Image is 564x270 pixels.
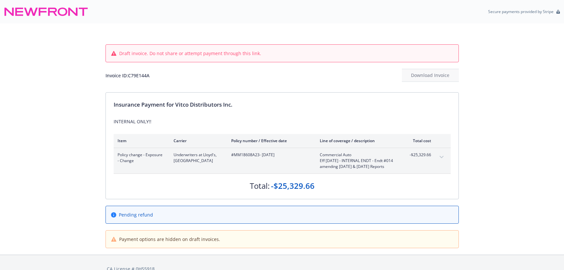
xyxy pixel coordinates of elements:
div: Invoice ID: C79E144A [106,72,149,79]
span: Commercial AutoEff [DATE] - INTERNAL ENDT - Endt #014 amending [DATE] & [DATE] Reports [320,152,396,170]
span: Pending refund [119,211,153,218]
div: -$25,329.66 [271,180,315,191]
div: Item [118,138,163,143]
span: Policy change - Exposure - Change [118,152,163,164]
div: Carrier [174,138,221,143]
p: Secure payments provided by Stripe [488,9,554,14]
span: Underwriters at Lloyd's, [GEOGRAPHIC_DATA] [174,152,221,164]
span: Commercial Auto [320,152,396,158]
div: Line of coverage / description [320,138,396,143]
span: Payment options are hidden on draft invoices. [119,236,220,243]
button: expand content [436,152,447,162]
span: #MM18608A23 - [DATE] [231,152,309,158]
div: Total: [250,180,270,191]
button: Download Invoice [402,69,459,82]
div: INTERNAL ONLY!! [114,118,451,125]
div: Download Invoice [402,69,459,82]
div: Total cost [407,138,431,143]
span: -$25,329.66 [407,152,431,158]
span: Draft invoice. Do not share or attempt payment through this link. [119,50,261,57]
div: Policy number / Effective date [231,138,309,143]
div: Policy change - Exposure - ChangeUnderwriters at Lloyd's, [GEOGRAPHIC_DATA]#MM18608A23- [DATE]Com... [114,148,451,173]
div: Insurance Payment for Vitco Distributors Inc. [114,100,451,109]
span: Eff [DATE] - INTERNAL ENDT - Endt #014 amending [DATE] & [DATE] Reports [320,158,396,170]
